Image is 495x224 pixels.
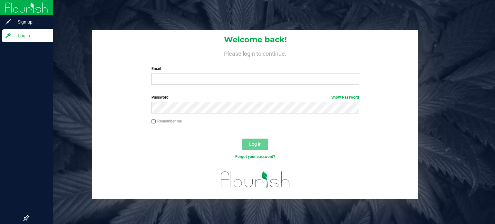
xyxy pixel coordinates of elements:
[5,33,11,39] inline-svg: Log in
[92,49,418,57] h4: Please login to continue.
[151,119,156,124] input: Remember me
[151,66,359,72] label: Email
[5,19,11,25] inline-svg: Sign up
[92,35,418,44] h1: Welcome back!
[11,32,50,40] span: Log in
[151,118,182,124] label: Remember me
[242,139,268,150] button: Log In
[249,141,262,147] span: Log In
[11,18,50,26] span: Sign up
[151,95,169,100] span: Password
[215,166,296,192] img: flourish_logo.svg
[235,154,275,159] a: Forgot your password?
[331,95,359,100] a: Show Password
